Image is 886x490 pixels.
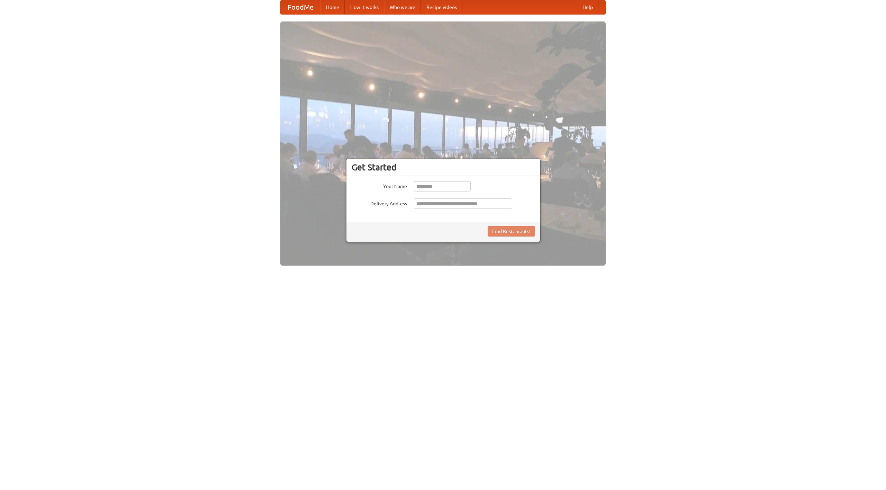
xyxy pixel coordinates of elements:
label: Your Name [352,181,407,190]
a: FoodMe [281,0,320,14]
a: Home [320,0,345,14]
label: Delivery Address [352,198,407,207]
button: Find Restaurants! [488,226,535,237]
h3: Get Started [352,162,535,172]
a: How it works [345,0,384,14]
a: Recipe videos [421,0,462,14]
a: Help [577,0,598,14]
a: Who we are [384,0,421,14]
